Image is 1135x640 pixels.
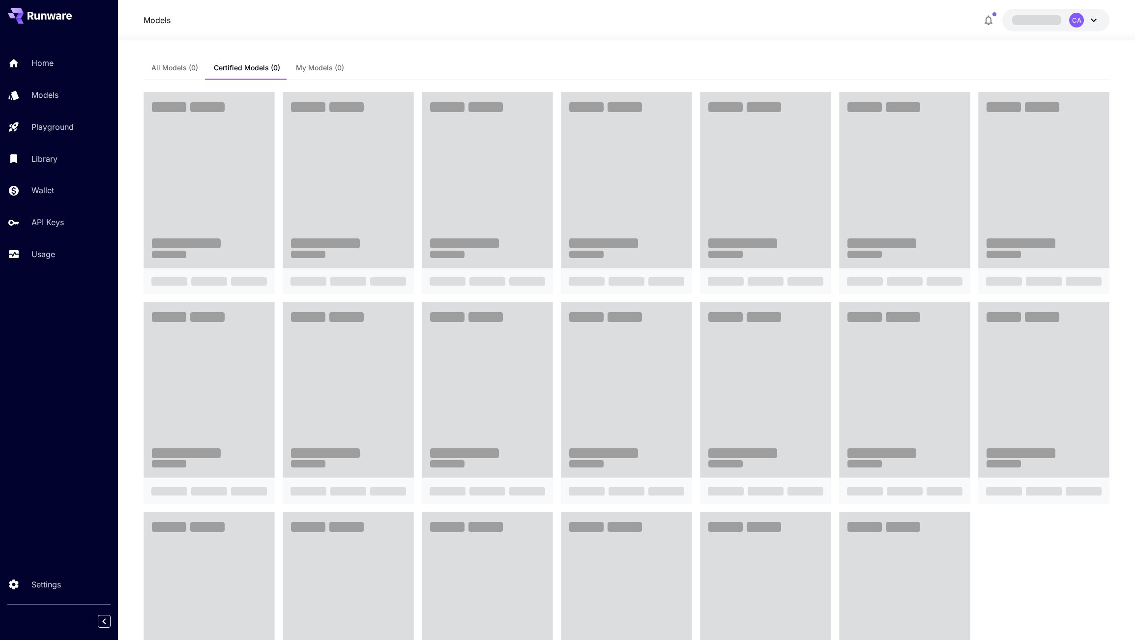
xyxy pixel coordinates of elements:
[31,57,54,69] p: Home
[31,89,58,101] p: Models
[296,63,344,72] span: My Models (0)
[151,63,198,72] span: All Models (0)
[31,184,54,196] p: Wallet
[31,121,74,133] p: Playground
[31,248,55,260] p: Usage
[31,153,58,165] p: Library
[105,612,118,630] div: Collapse sidebar
[144,14,171,26] nav: breadcrumb
[31,216,64,228] p: API Keys
[214,63,280,72] span: Certified Models (0)
[31,579,61,590] p: Settings
[144,14,171,26] a: Models
[1002,9,1109,31] button: CA
[98,615,111,628] button: Collapse sidebar
[1069,13,1084,28] div: CA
